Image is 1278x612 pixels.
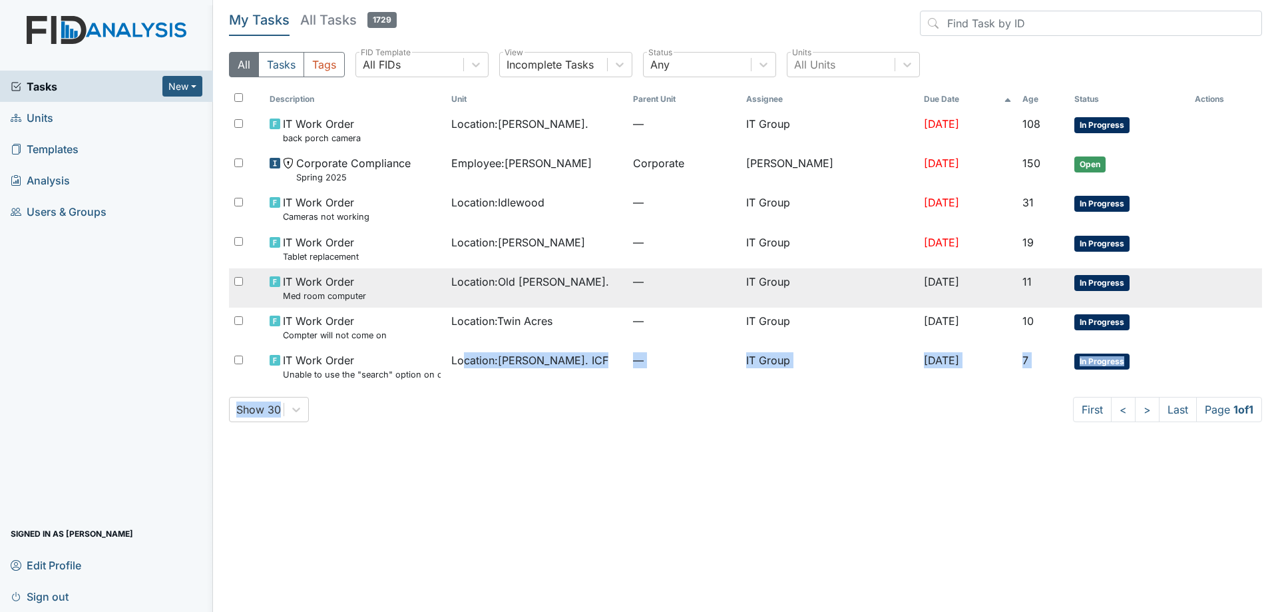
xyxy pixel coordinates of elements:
[264,88,446,111] th: Toggle SortBy
[229,11,290,29] h5: My Tasks
[1073,397,1112,422] a: First
[11,79,162,95] a: Tasks
[229,52,259,77] button: All
[283,313,387,342] span: IT Work Order Compter will not come on
[1074,156,1106,172] span: Open
[229,52,345,77] div: Type filter
[633,116,735,132] span: —
[283,274,366,302] span: IT Work Order Med room computer
[367,12,397,28] span: 1729
[451,313,552,329] span: Location : Twin Acres
[741,189,919,228] td: IT Group
[924,156,959,170] span: [DATE]
[1022,354,1028,367] span: 7
[1022,156,1040,170] span: 150
[283,250,359,263] small: Tablet replacement
[1196,397,1262,422] span: Page
[1069,88,1189,111] th: Toggle SortBy
[920,11,1262,36] input: Find Task by ID
[633,274,735,290] span: —
[236,402,281,418] div: Show 30
[633,352,735,368] span: —
[507,57,594,73] div: Incomplete Tasks
[741,88,919,111] th: Assignee
[1022,236,1034,249] span: 19
[451,274,609,290] span: Location : Old [PERSON_NAME].
[1111,397,1136,422] a: <
[650,57,670,73] div: Any
[1017,88,1069,111] th: Toggle SortBy
[11,523,133,544] span: Signed in as [PERSON_NAME]
[451,352,608,368] span: Location : [PERSON_NAME]. ICF
[1233,403,1253,416] strong: 1 of 1
[794,57,835,73] div: All Units
[1022,196,1034,209] span: 31
[1074,275,1130,291] span: In Progress
[446,88,628,111] th: Toggle SortBy
[919,88,1017,111] th: Toggle SortBy
[633,194,735,210] span: —
[1022,314,1034,328] span: 10
[1189,88,1256,111] th: Actions
[283,352,441,381] span: IT Work Order Unable to use the "search" option on cameras.
[1074,117,1130,133] span: In Progress
[924,354,959,367] span: [DATE]
[283,210,369,223] small: Cameras not working
[283,329,387,342] small: Compter will not come on
[1022,275,1032,288] span: 11
[633,234,735,250] span: —
[741,268,919,308] td: IT Group
[1159,397,1197,422] a: Last
[363,57,401,73] div: All FIDs
[11,586,69,607] span: Sign out
[11,170,70,190] span: Analysis
[628,88,740,111] th: Toggle SortBy
[924,314,959,328] span: [DATE]
[741,347,919,386] td: IT Group
[11,201,106,222] span: Users & Groups
[283,194,369,223] span: IT Work Order Cameras not working
[1022,117,1040,131] span: 108
[924,275,959,288] span: [DATE]
[924,236,959,249] span: [DATE]
[283,132,361,145] small: back porch camera
[741,229,919,268] td: IT Group
[451,155,592,171] span: Employee : [PERSON_NAME]
[924,196,959,209] span: [DATE]
[1073,397,1262,422] nav: task-pagination
[1074,196,1130,212] span: In Progress
[1135,397,1160,422] a: >
[451,194,544,210] span: Location : Idlewood
[162,76,202,97] button: New
[304,52,345,77] button: Tags
[451,116,588,132] span: Location : [PERSON_NAME].
[633,313,735,329] span: —
[1074,354,1130,370] span: In Progress
[258,52,304,77] button: Tasks
[741,150,919,189] td: [PERSON_NAME]
[296,155,411,184] span: Corporate Compliance Spring 2025
[300,11,397,29] h5: All Tasks
[1074,236,1130,252] span: In Progress
[741,308,919,347] td: IT Group
[741,111,919,150] td: IT Group
[1074,314,1130,330] span: In Progress
[283,234,359,263] span: IT Work Order Tablet replacement
[11,555,81,575] span: Edit Profile
[11,139,79,159] span: Templates
[283,368,441,381] small: Unable to use the "search" option on cameras.
[283,290,366,302] small: Med room computer
[451,234,585,250] span: Location : [PERSON_NAME]
[11,107,53,128] span: Units
[234,93,243,102] input: Toggle All Rows Selected
[283,116,361,145] span: IT Work Order back porch camera
[296,171,411,184] small: Spring 2025
[633,155,684,171] span: Corporate
[924,117,959,131] span: [DATE]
